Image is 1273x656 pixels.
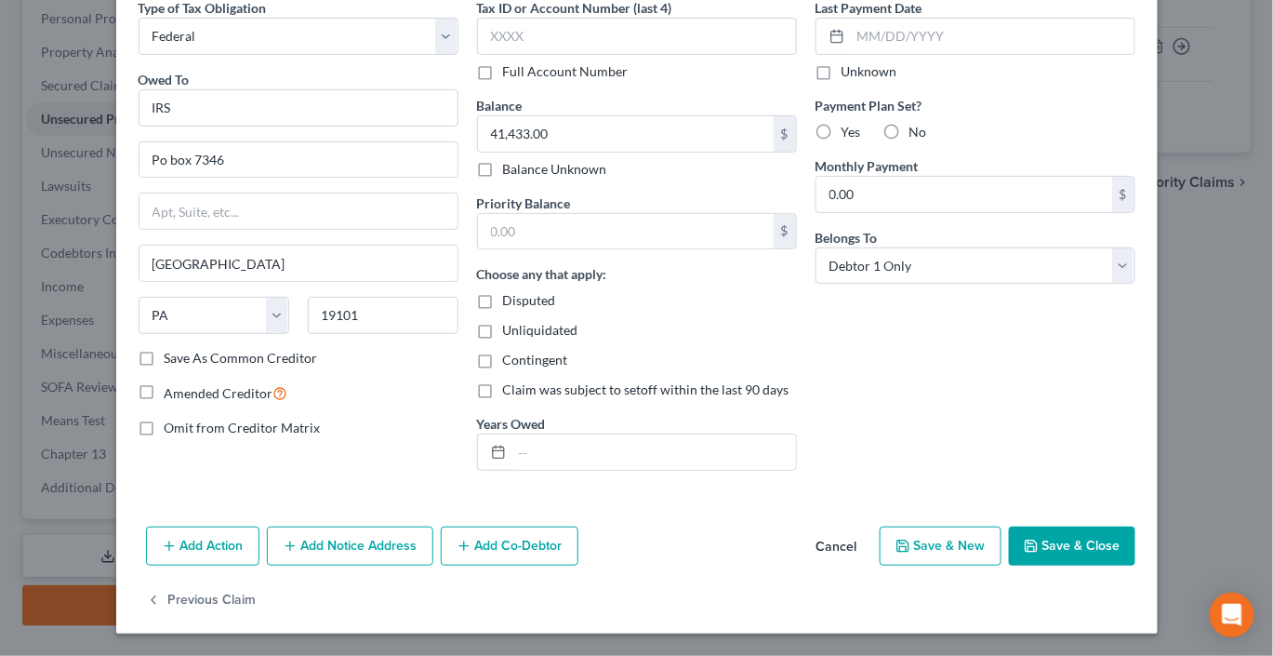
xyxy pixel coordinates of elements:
span: Yes [842,124,861,140]
input: 0.00 [816,177,1112,212]
button: Add Action [146,527,259,566]
label: Save As Common Creditor [165,349,318,368]
input: Apt, Suite, etc... [139,194,457,229]
input: -- [512,435,796,470]
span: Claim was subject to setoff within the last 90 days [503,382,789,397]
label: Payment Plan Set? [816,96,1135,115]
input: XXXX [477,18,797,55]
button: Save & New [880,527,1001,566]
label: Years Owed [477,414,546,434]
span: Disputed [503,292,556,308]
button: Add Notice Address [267,527,433,566]
label: Unknown [842,62,897,81]
button: Previous Claim [146,581,257,620]
button: Add Co-Debtor [441,527,578,566]
span: No [909,124,927,140]
label: Monthly Payment [816,156,919,176]
div: $ [1112,177,1134,212]
input: Enter address... [139,142,457,178]
label: Full Account Number [503,62,629,81]
label: Choose any that apply: [477,264,607,284]
span: Omit from Creditor Matrix [165,420,321,435]
input: Search creditor by name... [139,89,458,127]
span: Belongs To [816,230,878,246]
button: Cancel [802,529,872,566]
div: Open Intercom Messenger [1210,593,1254,637]
span: Unliquidated [503,322,578,338]
input: MM/DD/YYYY [851,19,1134,54]
input: Enter zip... [308,297,458,334]
div: $ [774,116,796,152]
label: Balance [477,96,523,115]
button: Save & Close [1009,527,1135,566]
input: 0.00 [478,116,774,152]
input: Enter city... [139,246,457,281]
div: $ [774,214,796,249]
input: 0.00 [478,214,774,249]
label: Balance Unknown [503,160,607,179]
span: Contingent [503,352,568,368]
span: Owed To [139,72,190,87]
span: Amended Creditor [165,385,273,401]
label: Priority Balance [477,194,571,213]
